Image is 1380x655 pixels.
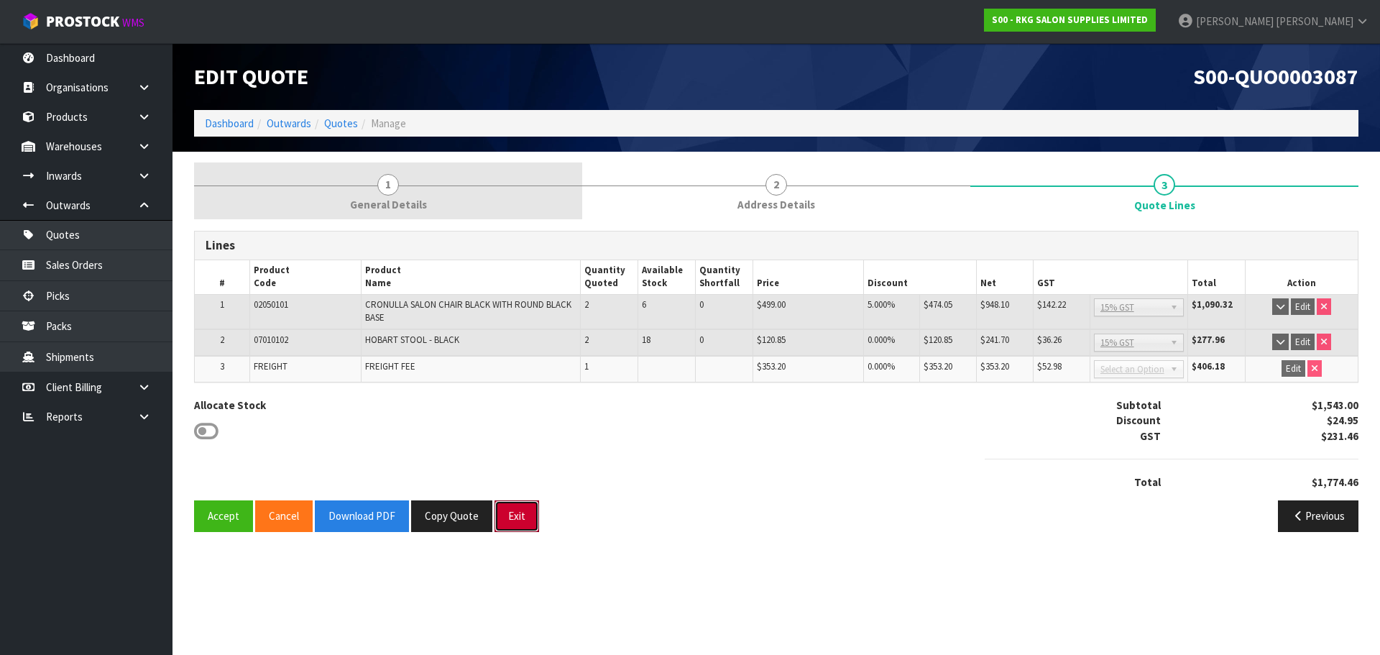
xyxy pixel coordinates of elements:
a: Dashboard [205,116,254,130]
strong: Subtotal [1116,398,1161,412]
span: FREIGHT FEE [365,360,415,372]
span: 0 [699,334,704,346]
h3: Lines [206,239,1347,252]
span: 15% GST [1100,299,1164,316]
strong: $1,543.00 [1312,398,1358,412]
span: [PERSON_NAME] [1196,14,1274,28]
span: 2 [220,334,224,346]
a: Quotes [324,116,358,130]
span: 18 [642,334,650,346]
span: $52.98 [1037,360,1062,372]
span: $353.20 [924,360,952,372]
strong: Discount [1116,413,1161,427]
span: 1 [377,174,399,196]
span: Select an Option [1100,361,1164,378]
strong: S00 - RKG SALON SUPPLIES LIMITED [992,14,1148,26]
span: ProStock [46,12,119,31]
span: 6 [642,298,646,311]
strong: $24.95 [1327,413,1358,427]
th: Price [753,260,863,294]
strong: $231.46 [1321,429,1358,443]
th: Total [1187,260,1245,294]
span: 1 [220,298,224,311]
span: 5.000% [868,298,895,311]
strong: $1,774.46 [1312,475,1358,489]
span: $474.05 [924,298,952,311]
strong: $406.18 [1192,360,1225,372]
th: # [195,260,249,294]
span: 3 [1154,174,1175,196]
span: $499.00 [757,298,786,311]
a: Outwards [267,116,311,130]
small: WMS [122,16,144,29]
th: Product Name [361,260,581,294]
td: % [863,356,920,382]
span: 3 [220,360,224,372]
span: $36.26 [1037,334,1062,346]
th: GST [1033,260,1187,294]
th: Quantity Shortfall [695,260,753,294]
span: 15% GST [1100,334,1164,352]
button: Cancel [255,500,313,531]
strong: GST [1140,429,1161,443]
img: cube-alt.png [22,12,40,30]
button: Previous [1278,500,1358,531]
span: $948.10 [980,298,1009,311]
strong: Total [1134,475,1161,489]
span: [PERSON_NAME] [1276,14,1353,28]
span: 02050101 [254,298,288,311]
span: 2 [584,298,589,311]
span: 0.000% [868,334,895,346]
span: 2 [584,334,589,346]
strong: $1,090.32 [1192,298,1233,311]
th: Product Code [249,260,361,294]
span: Quote Lines [1134,198,1195,213]
strong: $277.96 [1192,334,1225,346]
button: Edit [1282,360,1305,377]
span: 0 [699,298,704,311]
th: Available Stock [638,260,695,294]
span: General Details [350,197,427,212]
button: Accept [194,500,253,531]
span: $120.85 [757,334,786,346]
button: Exit [494,500,539,531]
th: Discount [863,260,976,294]
span: Manage [371,116,406,130]
button: Download PDF [315,500,409,531]
span: Quote Lines [194,220,1358,543]
span: 2 [765,174,787,196]
span: FREIGHT [254,360,287,372]
button: Edit [1291,334,1315,351]
th: Net [977,260,1034,294]
th: Quantity Quoted [581,260,638,294]
a: S00 - RKG SALON SUPPLIES LIMITED [984,9,1156,32]
label: Allocate Stock [194,398,266,413]
span: $120.85 [924,334,952,346]
button: Copy Quote [411,500,492,531]
span: $353.20 [757,360,786,372]
span: HOBART STOOL - BLACK [365,334,459,346]
span: Address Details [737,197,815,212]
span: $142.22 [1037,298,1066,311]
span: 07010102 [254,334,288,346]
button: Edit [1291,298,1315,316]
span: CRONULLA SALON CHAIR BLACK WITH ROUND BLACK BASE [365,298,571,324]
span: S00-QUO0003087 [1193,63,1358,90]
span: $353.20 [980,360,1009,372]
th: Action [1245,260,1358,294]
span: Edit Quote [194,63,308,90]
span: $241.70 [980,334,1009,346]
span: 0.000 [868,360,887,372]
span: 1 [584,360,589,372]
